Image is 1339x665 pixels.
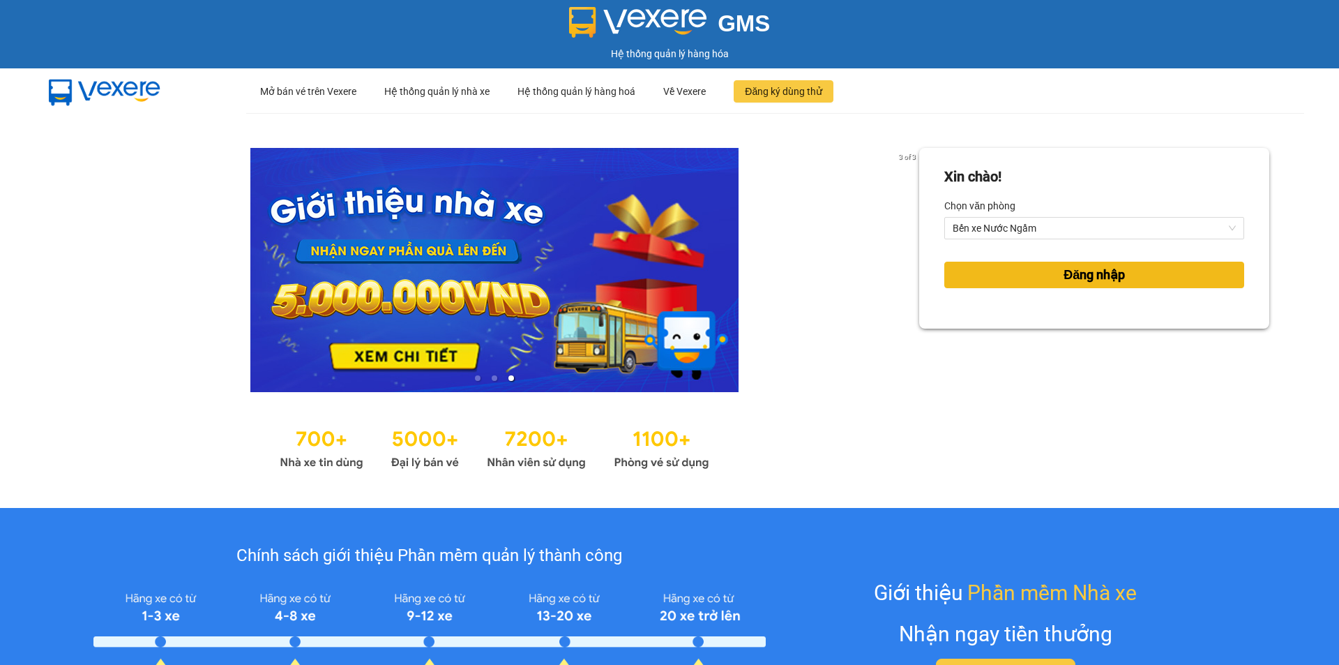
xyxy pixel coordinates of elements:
div: Nhận ngay tiền thưởng [899,618,1112,650]
div: Mở bán vé trên Vexere [260,69,356,114]
div: Xin chào! [944,166,1001,188]
div: Về Vexere [663,69,706,114]
li: slide item 3 [508,375,514,381]
button: next slide / item [900,148,919,392]
button: Đăng nhập [944,262,1244,288]
img: Statistics.png [280,420,709,473]
img: logo 2 [569,7,707,38]
div: Hệ thống quản lý hàng hoá [517,69,635,114]
img: mbUUG5Q.png [35,68,174,114]
li: slide item 1 [475,375,481,381]
span: Đăng nhập [1064,265,1125,285]
span: Bến xe Nước Ngầm [953,218,1236,239]
div: Chính sách giới thiệu Phần mềm quản lý thành công [93,543,765,569]
button: previous slide / item [70,148,89,392]
div: Giới thiệu [874,576,1137,609]
a: GMS [569,21,771,32]
span: Đăng ký dùng thử [745,84,822,99]
div: Hệ thống quản lý hàng hóa [3,46,1336,61]
li: slide item 2 [492,375,497,381]
label: Chọn văn phòng [944,195,1015,217]
p: 3 of 3 [895,148,919,166]
span: GMS [718,10,770,36]
span: Phần mềm Nhà xe [967,576,1137,609]
button: Đăng ký dùng thử [734,80,833,103]
div: Hệ thống quản lý nhà xe [384,69,490,114]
